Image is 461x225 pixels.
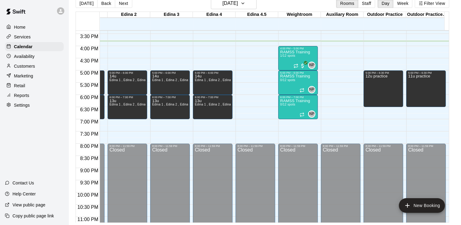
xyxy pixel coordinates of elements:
[309,87,314,93] span: NP
[152,78,205,82] span: Edina 1 , Edina 2 , Edina 3 , Edina 4
[5,81,64,90] a: Retail
[365,145,401,148] div: 8:00 PM – 11:59 PM
[5,71,64,80] a: Marketing
[5,32,64,41] a: Services
[365,71,401,74] div: 5:00 PM – 6:30 PM
[408,71,444,74] div: 5:00 PM – 6:30 PM
[399,198,445,213] button: add
[14,34,31,40] p: Services
[79,46,100,51] span: 4:00 PM
[406,70,446,107] div: 5:00 PM – 6:30 PM: 11u practice
[280,71,316,74] div: 5:00 PM – 6:00 PM
[5,52,64,61] a: Availability
[108,12,150,18] div: Edina 2
[12,202,45,208] p: View public page
[363,12,406,18] div: Outdoor Practice
[79,119,100,124] span: 7:00 PM
[408,145,444,148] div: 8:00 PM – 11:59 PM
[300,63,306,69] span: All customers have paid
[195,103,247,106] span: Edina 1 , Edina 2 , Edina 3 , Edina 4
[14,53,35,59] p: Availability
[152,103,205,106] span: Edina 1 , Edina 2 , Edina 3 , Edina 4
[308,86,315,93] div: Nick Pinkelman
[193,70,232,95] div: 5:00 PM – 6:00 PM: 14u
[76,217,100,222] span: 11:00 PM
[152,96,188,99] div: 6:00 PM – 7:00 PM
[14,102,30,108] p: Settings
[308,110,315,118] div: Nick Pinkelman
[280,54,295,57] span: 1/12 spots filled
[195,96,231,99] div: 6:00 PM – 7:00 PM
[109,96,145,99] div: 6:00 PM – 7:00 PM
[14,92,29,98] p: Reports
[5,91,64,100] a: Reports
[406,12,449,18] div: Outdoor Practice #2
[278,95,318,119] div: 6:00 PM – 7:00 PM: RAMSS Training
[5,42,64,51] div: Calendar
[293,63,298,68] span: Recurring event
[309,111,314,117] span: NP
[150,70,190,95] div: 5:00 PM – 6:00 PM: 14u
[310,86,315,93] span: Nick Pinkelman
[193,12,236,18] div: Edina 4
[108,70,147,95] div: 5:00 PM – 6:00 PM: 14u
[278,70,318,95] div: 5:00 PM – 6:00 PM: RAMSS Training
[12,191,36,197] p: Help Center
[195,145,231,148] div: 8:00 PM – 11:59 PM
[152,145,188,148] div: 8:00 PM – 11:59 PM
[5,101,64,110] a: Settings
[278,12,321,18] div: Weightroom
[5,23,64,32] a: Home
[79,70,100,76] span: 5:00 PM
[280,103,295,106] span: 0/12 spots filled
[79,95,100,100] span: 6:00 PM
[109,71,145,74] div: 5:00 PM – 6:00 PM
[79,131,100,137] span: 7:30 PM
[280,78,295,82] span: 0/12 spots filled
[109,78,162,82] span: Edina 1 , Edina 2 , Edina 3 , Edina 4
[152,71,188,74] div: 5:00 PM – 6:00 PM
[14,73,33,79] p: Marketing
[280,96,316,99] div: 6:00 PM – 7:00 PM
[308,62,315,69] div: Nick Pinkelman
[278,46,318,70] div: 4:00 PM – 5:00 PM: RAMSS Training
[237,145,273,148] div: 8:00 PM – 11:59 PM
[195,78,247,82] span: Edina 1 , Edina 2 , Edina 3 , Edina 4
[79,34,100,39] span: 3:30 PM
[12,180,34,186] p: Contact Us
[280,47,316,50] div: 4:00 PM – 5:00 PM
[79,144,100,149] span: 8:00 PM
[150,12,193,18] div: Edina 3
[14,83,25,89] p: Retail
[76,205,100,210] span: 10:30 PM
[12,213,54,219] p: Copy public page link
[323,145,359,148] div: 8:00 PM – 11:59 PM
[310,62,315,69] span: Nick Pinkelman
[108,95,147,119] div: 6:00 PM – 7:00 PM: 13u
[79,168,100,173] span: 9:00 PM
[195,71,231,74] div: 5:00 PM – 6:00 PM
[79,180,100,185] span: 9:30 PM
[321,12,363,18] div: Auxiliary Room
[310,110,315,118] span: Nick Pinkelman
[109,103,162,106] span: Edina 1 , Edina 2 , Edina 3 , Edina 4
[309,62,314,68] span: NP
[79,107,100,112] span: 6:30 PM
[363,70,403,107] div: 5:00 PM – 6:30 PM: 12u practice
[5,62,64,71] a: Customers
[14,63,35,69] p: Customers
[150,95,190,119] div: 6:00 PM – 7:00 PM: 13u
[76,192,100,198] span: 10:00 PM
[109,145,145,148] div: 8:00 PM – 11:59 PM
[79,83,100,88] span: 5:30 PM
[280,145,316,148] div: 8:00 PM – 11:59 PM
[193,95,232,119] div: 6:00 PM – 7:00 PM: 13u
[79,58,100,63] span: 4:30 PM
[300,88,304,93] span: Recurring event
